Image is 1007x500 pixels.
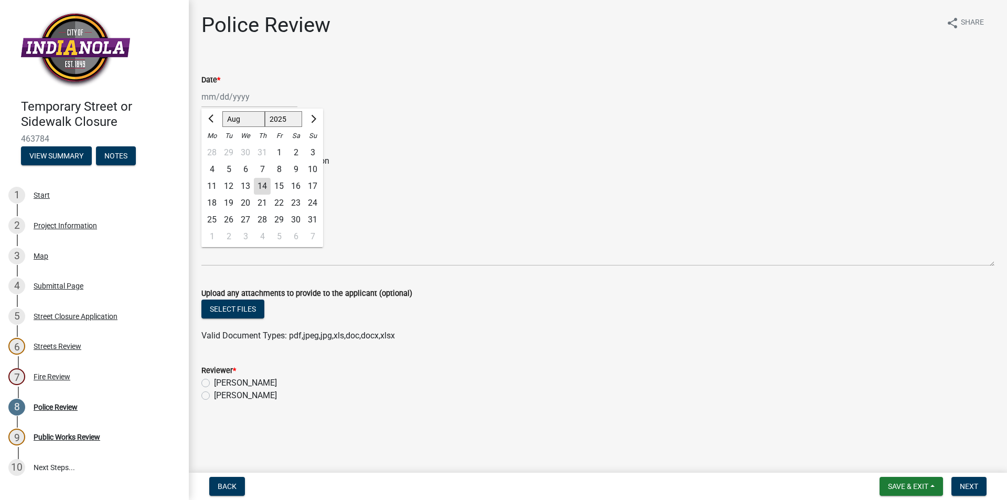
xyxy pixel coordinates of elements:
div: 23 [287,195,304,211]
div: Saturday, August 30, 2025 [287,211,304,228]
div: Monday, July 28, 2025 [203,144,220,161]
div: Saturday, August 23, 2025 [287,195,304,211]
div: Public Works Review [34,433,100,441]
i: share [946,17,959,29]
div: 21 [254,195,271,211]
div: Friday, August 8, 2025 [271,161,287,178]
div: 28 [203,144,220,161]
div: 1 [271,144,287,161]
button: Back [209,477,245,496]
div: Sunday, September 7, 2025 [304,228,321,245]
button: Previous month [206,111,218,127]
div: Monday, August 18, 2025 [203,195,220,211]
div: 9 [287,161,304,178]
div: 20 [237,195,254,211]
div: Monday, September 1, 2025 [203,228,220,245]
div: Tuesday, July 29, 2025 [220,144,237,161]
div: 12 [220,178,237,195]
div: 16 [287,178,304,195]
div: 2 [287,144,304,161]
div: Project Information [34,222,97,229]
div: Wednesday, July 30, 2025 [237,144,254,161]
div: Thursday, August 28, 2025 [254,211,271,228]
select: Select year [265,111,303,127]
div: 5 [8,308,25,325]
h1: Police Review [201,13,330,38]
div: Su [304,127,321,144]
div: 29 [271,211,287,228]
div: Saturday, August 9, 2025 [287,161,304,178]
div: 7 [304,228,321,245]
div: Streets Review [34,343,81,350]
div: Sunday, August 10, 2025 [304,161,321,178]
div: 14 [254,178,271,195]
div: 30 [237,144,254,161]
div: Thursday, July 31, 2025 [254,144,271,161]
div: Tuesday, August 12, 2025 [220,178,237,195]
div: Friday, August 15, 2025 [271,178,287,195]
div: 5 [220,161,237,178]
button: Notes [96,146,136,165]
div: 7 [254,161,271,178]
div: Fire Review [34,373,70,380]
label: [PERSON_NAME] [214,389,277,402]
div: Sunday, August 31, 2025 [304,211,321,228]
div: 10 [8,459,25,476]
div: Wednesday, September 3, 2025 [237,228,254,245]
div: 6 [287,228,304,245]
div: Wednesday, August 13, 2025 [237,178,254,195]
div: Friday, August 22, 2025 [271,195,287,211]
div: Mo [203,127,220,144]
div: 2 [8,217,25,234]
button: shareShare [938,13,992,33]
div: Monday, August 11, 2025 [203,178,220,195]
button: View Summary [21,146,92,165]
div: We [237,127,254,144]
div: Tuesday, August 5, 2025 [220,161,237,178]
div: 11 [203,178,220,195]
div: 28 [254,211,271,228]
div: Friday, September 5, 2025 [271,228,287,245]
div: Saturday, August 16, 2025 [287,178,304,195]
div: 19 [220,195,237,211]
div: Wednesday, August 27, 2025 [237,211,254,228]
div: 4 [254,228,271,245]
button: Save & Exit [880,477,943,496]
button: Select files [201,300,264,318]
div: 26 [220,211,237,228]
div: 6 [8,338,25,355]
span: Next [960,482,978,491]
div: Wednesday, August 20, 2025 [237,195,254,211]
label: Upload any attachments to provide to the applicant (optional) [201,290,412,297]
div: 17 [304,178,321,195]
div: Street Closure Application [34,313,117,320]
div: 13 [237,178,254,195]
div: Fr [271,127,287,144]
div: 10 [304,161,321,178]
div: Sunday, August 3, 2025 [304,144,321,161]
div: 6 [237,161,254,178]
div: Police Review [34,403,78,411]
div: Thursday, August 14, 2025 [254,178,271,195]
div: Wednesday, August 6, 2025 [237,161,254,178]
span: Share [961,17,984,29]
div: Monday, August 4, 2025 [203,161,220,178]
div: 1 [8,187,25,204]
div: Tuesday, August 26, 2025 [220,211,237,228]
div: 30 [287,211,304,228]
div: 27 [237,211,254,228]
span: Save & Exit [888,482,928,491]
div: Saturday, September 6, 2025 [287,228,304,245]
div: 25 [203,211,220,228]
div: 7 [8,368,25,385]
div: 5 [271,228,287,245]
div: 15 [271,178,287,195]
div: Sunday, August 24, 2025 [304,195,321,211]
div: 2 [220,228,237,245]
div: Sunday, August 17, 2025 [304,178,321,195]
span: Back [218,482,237,491]
div: 29 [220,144,237,161]
div: Monday, August 25, 2025 [203,211,220,228]
div: 3 [8,248,25,264]
div: Thursday, September 4, 2025 [254,228,271,245]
